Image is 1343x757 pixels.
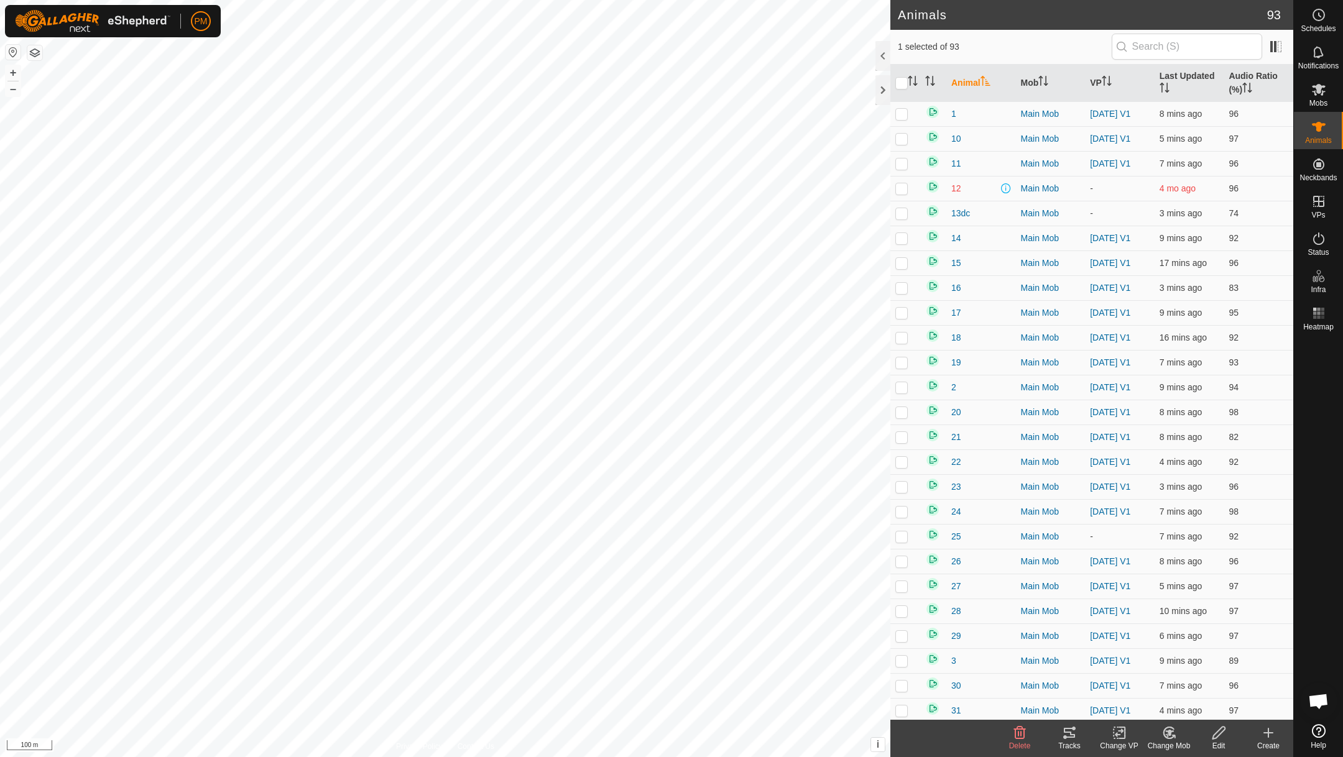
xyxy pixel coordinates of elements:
div: Main Mob [1021,157,1081,170]
span: 15 Oct 2025, 6:45 am [1160,556,1202,566]
span: VPs [1311,211,1325,219]
span: 96 [1229,158,1239,168]
p-sorticon: Activate to sort [1242,85,1252,94]
div: Main Mob [1021,654,1081,668]
img: returning on [925,701,940,716]
span: 7 June 2025, 4:45 pm [1160,183,1196,193]
span: 98 [1229,507,1239,516]
span: 18 [951,331,961,344]
p-sorticon: Activate to sort [1102,78,1112,88]
div: Main Mob [1021,207,1081,220]
span: 11 [951,157,961,170]
h2: Animals [898,7,1267,22]
span: 94 [1229,382,1239,392]
span: 89 [1229,656,1239,666]
span: 96 [1229,258,1239,268]
span: 97 [1229,606,1239,616]
span: 22 [951,456,961,469]
th: Animal [946,65,1016,102]
img: returning on [925,676,940,691]
app-display-virtual-paddock-transition: - [1090,208,1093,218]
a: Help [1294,719,1343,754]
span: 15 Oct 2025, 6:46 am [1160,357,1202,367]
span: Delete [1009,741,1031,750]
div: Tracks [1045,740,1094,751]
div: Open chat [1300,682,1337,720]
span: 98 [1229,407,1239,417]
div: Main Mob [1021,431,1081,444]
div: Main Mob [1021,406,1081,419]
a: [DATE] V1 [1090,357,1130,367]
span: 15 Oct 2025, 6:36 am [1160,258,1207,268]
a: [DATE] V1 [1090,382,1130,392]
a: [DATE] V1 [1090,134,1130,144]
th: Last Updated [1155,65,1224,102]
div: Create [1244,740,1293,751]
div: Edit [1194,740,1244,751]
div: Main Mob [1021,331,1081,344]
span: 15 Oct 2025, 6:44 am [1160,656,1202,666]
button: i [871,738,885,751]
th: Audio Ratio (%) [1224,65,1293,102]
span: 28 [951,605,961,618]
p-sorticon: Activate to sort [981,78,990,88]
a: [DATE] V1 [1090,109,1130,119]
span: 15 Oct 2025, 6:46 am [1160,531,1202,541]
span: 15 Oct 2025, 6:46 am [1160,158,1202,168]
div: Main Mob [1021,605,1081,618]
a: [DATE] V1 [1090,407,1130,417]
app-display-virtual-paddock-transition: - [1090,531,1093,541]
div: Main Mob [1021,480,1081,493]
span: 21 [951,431,961,444]
div: Main Mob [1021,505,1081,518]
p-sorticon: Activate to sort [908,78,918,88]
a: [DATE] V1 [1090,482,1130,492]
a: [DATE] V1 [1090,631,1130,641]
span: 19 [951,356,961,369]
img: returning on [925,204,940,219]
div: Main Mob [1021,530,1081,543]
span: 97 [1229,631,1239,641]
img: returning on [925,602,940,617]
span: 92 [1229,457,1239,467]
img: returning on [925,403,940,418]
span: 14 [951,232,961,245]
span: 93 [1267,6,1281,24]
a: [DATE] V1 [1090,432,1130,442]
span: 96 [1229,556,1239,566]
span: 1 [951,108,956,121]
span: 15 Oct 2025, 6:46 am [1160,681,1202,690]
button: Reset Map [6,45,21,60]
a: [DATE] V1 [1090,333,1130,342]
span: 92 [1229,531,1239,541]
span: Infra [1311,286,1326,293]
div: Main Mob [1021,108,1081,121]
p-sorticon: Activate to sort [1160,85,1170,94]
img: returning on [925,254,940,268]
p-sorticon: Activate to sort [925,78,935,88]
span: 15 Oct 2025, 6:37 am [1160,333,1207,342]
div: Change VP [1094,740,1144,751]
a: [DATE] V1 [1090,283,1130,293]
a: [DATE] V1 [1090,258,1130,268]
span: 15 Oct 2025, 6:46 am [1160,507,1202,516]
img: returning on [925,154,940,169]
span: 97 [1229,581,1239,591]
div: Main Mob [1021,679,1081,692]
img: returning on [925,502,940,517]
span: 96 [1229,109,1239,119]
div: Main Mob [1021,306,1081,319]
span: 93 [1229,357,1239,367]
span: 15 Oct 2025, 6:45 am [1160,407,1202,417]
span: 15 Oct 2025, 6:44 am [1160,233,1202,243]
span: 15 Oct 2025, 6:47 am [1160,631,1202,641]
img: returning on [925,229,940,244]
span: Heatmap [1303,323,1334,331]
span: 16 [951,282,961,295]
span: 92 [1229,233,1239,243]
span: 74 [1229,208,1239,218]
span: 15 Oct 2025, 6:45 am [1160,432,1202,442]
span: 23 [951,480,961,493]
span: Mobs [1309,99,1327,107]
a: [DATE] V1 [1090,656,1130,666]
